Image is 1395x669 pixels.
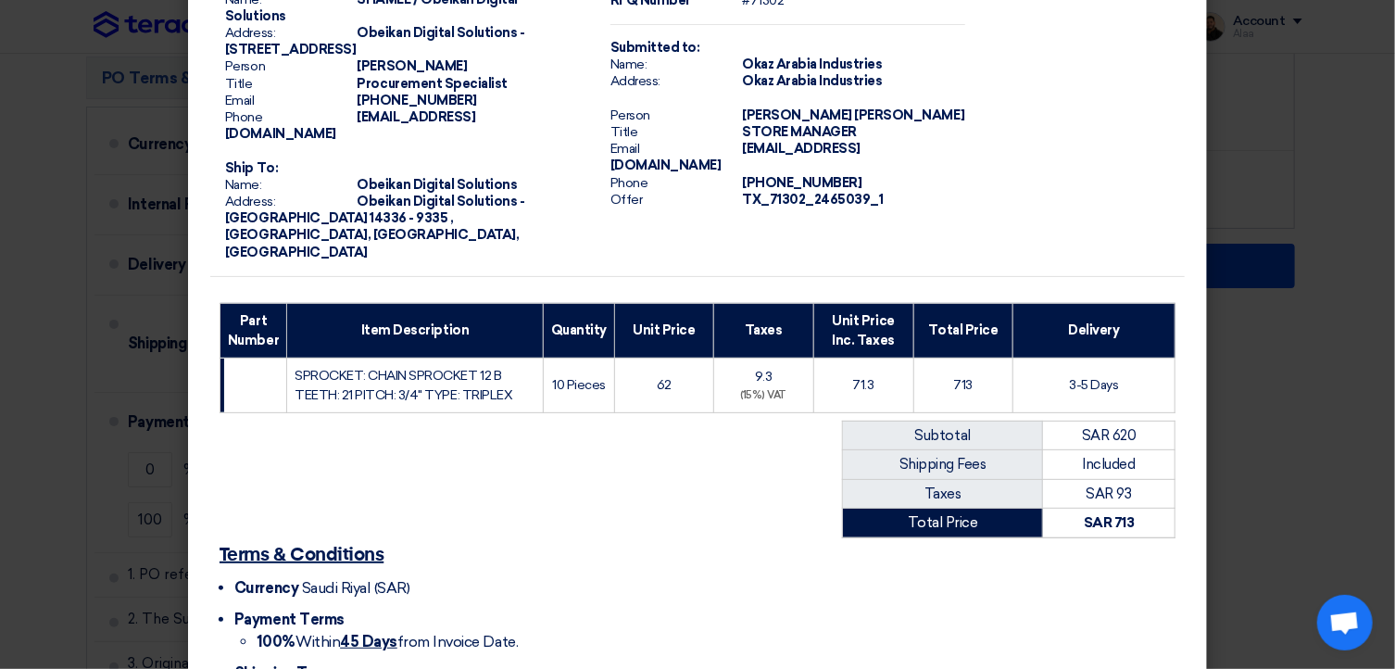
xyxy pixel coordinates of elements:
[953,377,973,393] span: 713
[295,368,512,403] span: SPROCKET: CHAIN SPROCKET 12 B TEETH: 21 PITCH: 3/4" TYPE: TRIPLEX
[225,25,525,57] span: Obeikan Digital Solutions - [STREET_ADDRESS]
[225,160,278,176] strong: Ship To:
[1069,377,1118,393] span: 3-5 Days
[302,579,410,597] span: Saudi Riyal (SAR)
[742,73,882,89] span: Okaz Arabia Industries
[358,76,508,92] span: Procurement Specialist
[843,421,1043,450] td: Subtotal
[225,58,355,75] span: Person
[610,107,740,124] span: Person
[657,377,672,393] span: 62
[610,192,740,208] span: Offer
[358,58,468,74] span: [PERSON_NAME]
[853,377,874,393] span: 71.3
[843,479,1043,509] td: Taxes
[1317,595,1373,650] div: Open chat
[742,57,882,72] span: Okaz Arabia Industries
[257,633,295,650] strong: 100%
[234,611,345,628] span: Payment Terms
[610,57,740,73] span: Name:
[1087,486,1132,502] span: SAR 93
[1083,456,1136,473] span: Included
[610,175,740,192] span: Phone
[813,303,913,358] th: Unit Price Inc. Taxes
[713,303,813,358] th: Taxes
[340,633,397,650] u: 45 Days
[225,93,355,109] span: Email
[225,177,355,194] span: Name:
[225,109,475,142] span: [EMAIL_ADDRESS][DOMAIN_NAME]
[742,124,857,140] span: STORE MANAGER
[358,177,518,193] span: Obeikan Digital Solutions
[1043,421,1175,450] td: SAR 620
[358,93,477,108] span: [PHONE_NUMBER]
[220,546,383,564] u: Terms & Conditions
[742,192,883,208] span: TX_71302_2465039_1
[843,509,1043,538] td: Total Price
[722,388,806,404] div: (15%) VAT
[755,369,773,385] span: 9.3
[610,141,740,158] span: Email
[610,73,740,90] span: Address:
[610,124,740,141] span: Title
[610,40,700,56] strong: Submitted to:
[913,303,1012,358] th: Total Price
[225,109,355,126] span: Phone
[225,25,355,42] span: Address:
[220,303,287,358] th: Part Number
[543,303,614,358] th: Quantity
[742,107,964,123] span: [PERSON_NAME] [PERSON_NAME]
[225,76,355,93] span: Title
[257,633,518,650] span: Within from Invoice Date.
[225,194,355,210] span: Address:
[552,377,606,393] span: 10 Pieces
[843,450,1043,480] td: Shipping Fees
[615,303,714,358] th: Unit Price
[742,175,861,191] span: [PHONE_NUMBER]
[1012,303,1175,358] th: Delivery
[610,141,861,173] span: [EMAIL_ADDRESS][DOMAIN_NAME]
[1084,514,1135,531] strong: SAR 713
[225,194,525,260] span: Obeikan Digital Solutions - [GEOGRAPHIC_DATA] 14336 - 9335 , [GEOGRAPHIC_DATA], [GEOGRAPHIC_DATA]...
[287,303,544,358] th: Item Description
[234,579,298,597] span: Currency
